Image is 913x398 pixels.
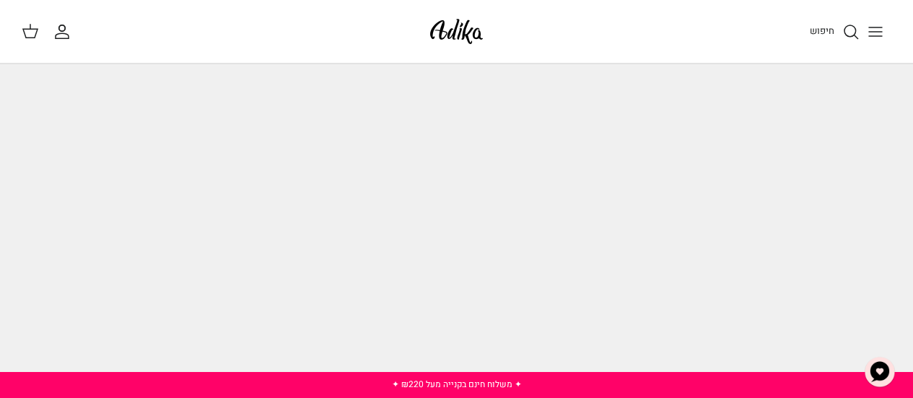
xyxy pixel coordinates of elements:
[858,350,901,394] button: צ'אט
[53,23,77,40] a: החשבון שלי
[392,378,522,391] a: ✦ משלוח חינם בקנייה מעל ₪220 ✦
[810,23,860,40] a: חיפוש
[810,24,834,38] span: חיפוש
[426,14,487,48] img: Adika IL
[860,16,891,48] button: Toggle menu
